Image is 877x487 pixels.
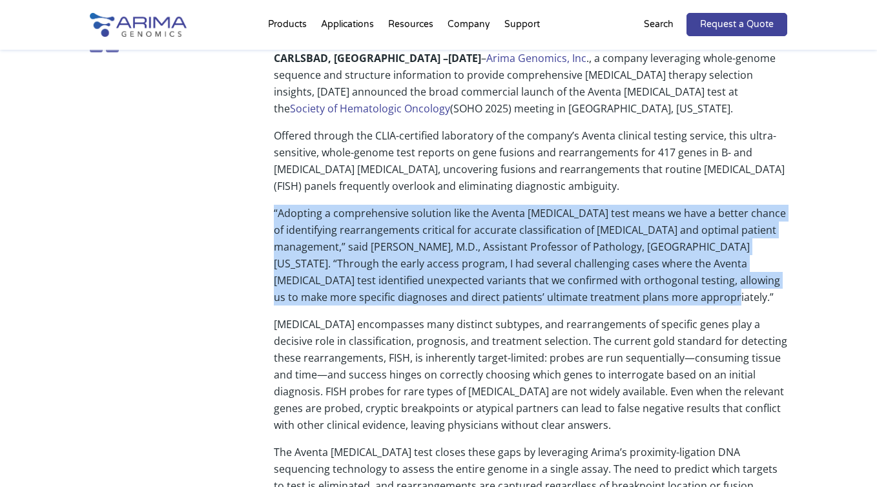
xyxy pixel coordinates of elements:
b: [DATE] [448,51,481,65]
a: Arima Genomics, Inc [486,51,586,65]
b: CARLSBAD, [GEOGRAPHIC_DATA] – [274,51,448,65]
p: Search [644,16,674,33]
p: [MEDICAL_DATA] encompasses many distinct subtypes, and rearrangements of specific genes play a de... [274,316,787,444]
p: “Adopting a comprehensive solution like the Aventa [MEDICAL_DATA] test means we have a better cha... [274,205,787,316]
p: Offered through the CLIA-certified laboratory of the company’s Aventa clinical testing service, t... [274,127,787,205]
a: Society of Hematologic Oncology [290,101,450,116]
p: – ., a company leveraging whole-genome sequence and structure information to provide comprehensiv... [274,50,787,127]
a: Request a Quote [686,13,787,36]
img: Arima-Genomics-logo [90,13,187,37]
